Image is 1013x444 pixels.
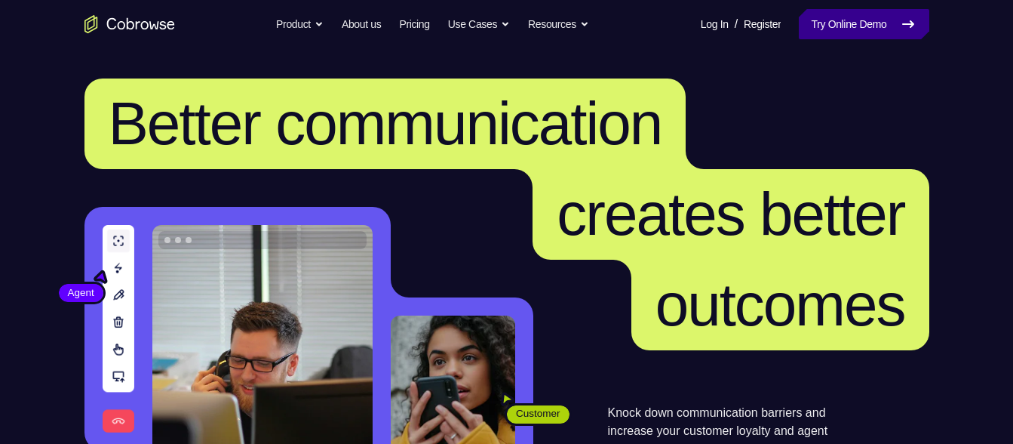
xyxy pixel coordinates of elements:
[342,9,381,39] a: About us
[701,9,729,39] a: Log In
[799,9,929,39] a: Try Online Demo
[276,9,324,39] button: Product
[735,15,738,33] span: /
[399,9,429,39] a: Pricing
[448,9,510,39] button: Use Cases
[744,9,781,39] a: Register
[557,180,904,248] span: creates better
[109,90,662,157] span: Better communication
[84,15,175,33] a: Go to the home page
[528,9,589,39] button: Resources
[655,271,905,338] span: outcomes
